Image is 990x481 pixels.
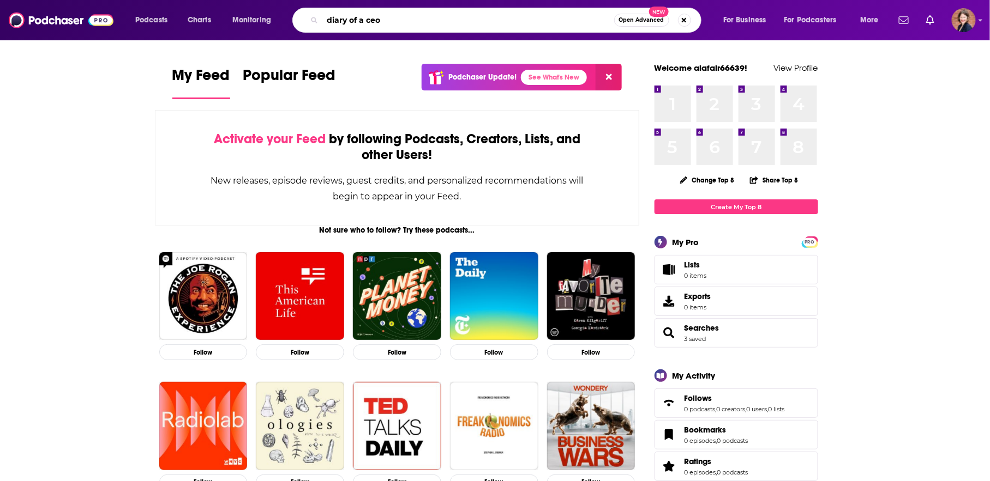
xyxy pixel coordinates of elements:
button: Share Top 8 [749,169,799,191]
a: 0 podcasts [685,405,716,413]
a: Ratings [685,456,748,466]
span: , [746,405,747,413]
span: Open Advanced [619,17,664,23]
span: Bookmarks [685,425,727,435]
span: Exports [658,294,680,309]
span: For Business [723,13,766,28]
span: Lists [685,260,707,270]
span: Follows [685,393,712,403]
img: The Joe Rogan Experience [159,252,248,340]
img: My Favorite Murder with Karen Kilgariff and Georgia Hardstark [547,252,635,340]
a: 0 episodes [685,437,716,445]
a: Create My Top 8 [655,199,818,214]
a: Lists [655,255,818,284]
span: Activate your Feed [214,131,326,147]
a: Exports [655,287,818,316]
input: Search podcasts, credits, & more... [322,11,614,29]
a: Radiolab [159,382,248,470]
a: Popular Feed [243,66,336,99]
a: See What's New [521,70,587,85]
span: New [649,7,669,17]
span: Charts [188,13,211,28]
a: Welcome alafair66639! [655,63,748,73]
button: Follow [450,344,538,360]
a: Charts [181,11,218,29]
button: open menu [853,11,892,29]
button: open menu [225,11,285,29]
button: Follow [159,344,248,360]
button: Follow [547,344,635,360]
a: Searches [658,325,680,340]
img: TED Talks Daily [353,382,441,470]
span: Podcasts [135,13,167,28]
button: Show profile menu [952,8,976,32]
button: Follow [256,344,344,360]
span: Lists [685,260,700,270]
img: Business Wars [547,382,635,470]
a: 0 users [747,405,767,413]
span: Searches [655,318,818,348]
a: Searches [685,323,719,333]
button: Open AdvancedNew [614,14,669,27]
button: open menu [777,11,853,29]
a: My Feed [172,66,230,99]
div: My Activity [673,370,716,381]
span: Follows [655,388,818,418]
a: 0 lists [769,405,785,413]
img: User Profile [952,8,976,32]
span: For Podcasters [784,13,837,28]
button: open menu [128,11,182,29]
span: Bookmarks [655,420,818,449]
a: Follows [685,393,785,403]
button: Follow [353,344,441,360]
img: Freakonomics Radio [450,382,538,470]
img: Planet Money [353,252,441,340]
span: Ratings [685,456,712,466]
img: The Daily [450,252,538,340]
a: View Profile [774,63,818,73]
span: Lists [658,262,680,277]
span: Logged in as alafair66639 [952,8,976,32]
span: , [716,405,717,413]
a: Show notifications dropdown [922,11,939,29]
a: 3 saved [685,335,706,343]
span: Popular Feed [243,66,336,91]
span: More [860,13,879,28]
span: Exports [685,291,711,301]
a: 0 podcasts [717,468,748,476]
button: open menu [716,11,780,29]
a: Show notifications dropdown [895,11,913,29]
a: PRO [803,238,817,246]
img: Ologies with Alie Ward [256,382,344,470]
span: 0 items [685,303,711,311]
a: Follows [658,395,680,411]
div: Search podcasts, credits, & more... [303,8,712,33]
div: by following Podcasts, Creators, Lists, and other Users! [210,131,585,163]
img: This American Life [256,252,344,340]
a: Bookmarks [685,425,748,435]
span: Monitoring [232,13,271,28]
a: 0 podcasts [717,437,748,445]
p: Podchaser Update! [448,72,517,82]
div: My Pro [673,237,699,247]
span: My Feed [172,66,230,91]
a: Bookmarks [658,427,680,442]
div: Not sure who to follow? Try these podcasts... [155,226,640,235]
span: Ratings [655,452,818,481]
img: Podchaser - Follow, Share and Rate Podcasts [9,10,113,31]
span: , [716,468,717,476]
span: , [767,405,769,413]
button: Change Top 8 [674,173,741,187]
div: New releases, episode reviews, guest credits, and personalized recommendations will begin to appe... [210,173,585,204]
